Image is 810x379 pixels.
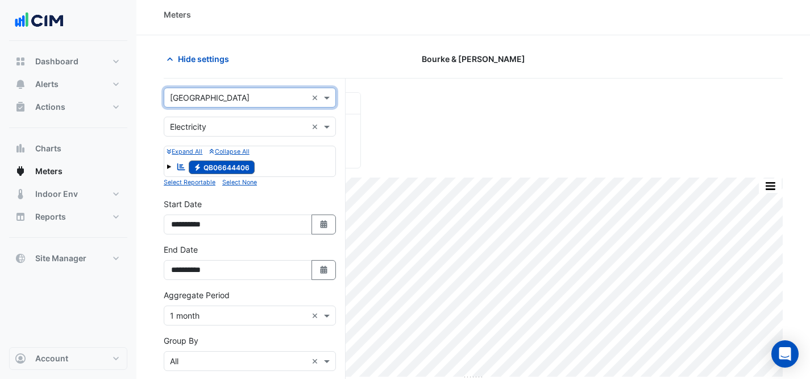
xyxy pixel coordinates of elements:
span: Clear [311,92,321,104]
button: Dashboard [9,50,127,73]
fa-icon: Select Date [319,265,329,275]
app-icon: Alerts [15,79,26,90]
small: Select Reportable [164,179,215,186]
span: Dashboard [35,56,78,67]
label: Aggregate Period [164,289,230,301]
span: Account [35,353,68,364]
fa-icon: Select Date [319,220,329,229]
label: Start Date [164,198,202,210]
span: Meters [35,166,63,177]
span: Clear [311,121,321,133]
span: Actions [35,101,65,113]
button: More Options [759,179,782,193]
small: Collapse All [209,148,249,155]
label: End Date [164,244,198,256]
button: Alerts [9,73,127,96]
span: Site Manager [35,253,86,264]
button: Reports [9,205,127,228]
div: Meters [164,9,191,20]
span: Charts [35,143,61,154]
button: Account [9,347,127,370]
button: Site Manager [9,247,127,270]
button: Select None [222,177,257,187]
span: QB06644406 [189,160,255,174]
fa-icon: Reportable [176,162,186,171]
app-icon: Actions [15,101,26,113]
app-icon: Dashboard [15,56,26,67]
span: Clear [311,310,321,322]
img: Company Logo [14,9,65,32]
fa-icon: Electricity [193,163,202,171]
app-icon: Site Manager [15,253,26,264]
button: Charts [9,137,127,160]
button: Indoor Env [9,183,127,205]
button: Expand All [167,146,202,156]
button: Collapse All [209,146,249,156]
span: Bourke & [PERSON_NAME] [422,53,525,65]
button: Meters [9,160,127,183]
label: Group By [164,335,198,347]
span: Indoor Env [35,188,78,200]
app-icon: Reports [15,211,26,223]
button: Hide settings [164,49,236,69]
button: Select Reportable [164,177,215,187]
app-icon: Meters [15,166,26,177]
small: Expand All [167,148,202,155]
span: Clear [311,355,321,367]
span: Alerts [35,79,59,90]
div: Open Intercom Messenger [771,340,799,368]
span: Hide settings [178,53,229,65]
app-icon: Indoor Env [15,188,26,200]
small: Select None [222,179,257,186]
span: Reports [35,211,66,223]
app-icon: Charts [15,143,26,154]
button: Actions [9,96,127,118]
